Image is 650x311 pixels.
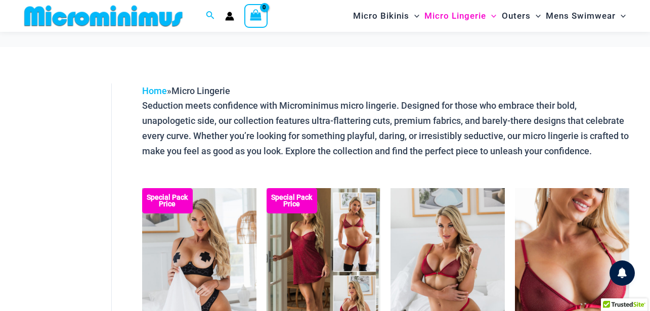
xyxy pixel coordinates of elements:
[20,5,187,27] img: MM SHOP LOGO FLAT
[543,3,628,29] a: Mens SwimwearMenu ToggleMenu Toggle
[244,4,268,27] a: View Shopping Cart, empty
[206,10,215,22] a: Search icon link
[267,194,317,207] b: Special Pack Price
[486,3,496,29] span: Menu Toggle
[531,3,541,29] span: Menu Toggle
[422,3,499,29] a: Micro LingerieMenu ToggleMenu Toggle
[499,3,543,29] a: OutersMenu ToggleMenu Toggle
[349,2,630,30] nav: Site Navigation
[142,194,193,207] b: Special Pack Price
[225,12,234,21] a: Account icon link
[409,3,419,29] span: Menu Toggle
[171,85,230,96] span: Micro Lingerie
[142,85,230,96] span: »
[616,3,626,29] span: Menu Toggle
[546,3,616,29] span: Mens Swimwear
[25,75,116,278] iframe: TrustedSite Certified
[424,3,486,29] span: Micro Lingerie
[353,3,409,29] span: Micro Bikinis
[142,98,629,158] p: Seduction meets confidence with Microminimus micro lingerie. Designed for those who embrace their...
[502,3,531,29] span: Outers
[142,85,167,96] a: Home
[351,3,422,29] a: Micro BikinisMenu ToggleMenu Toggle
